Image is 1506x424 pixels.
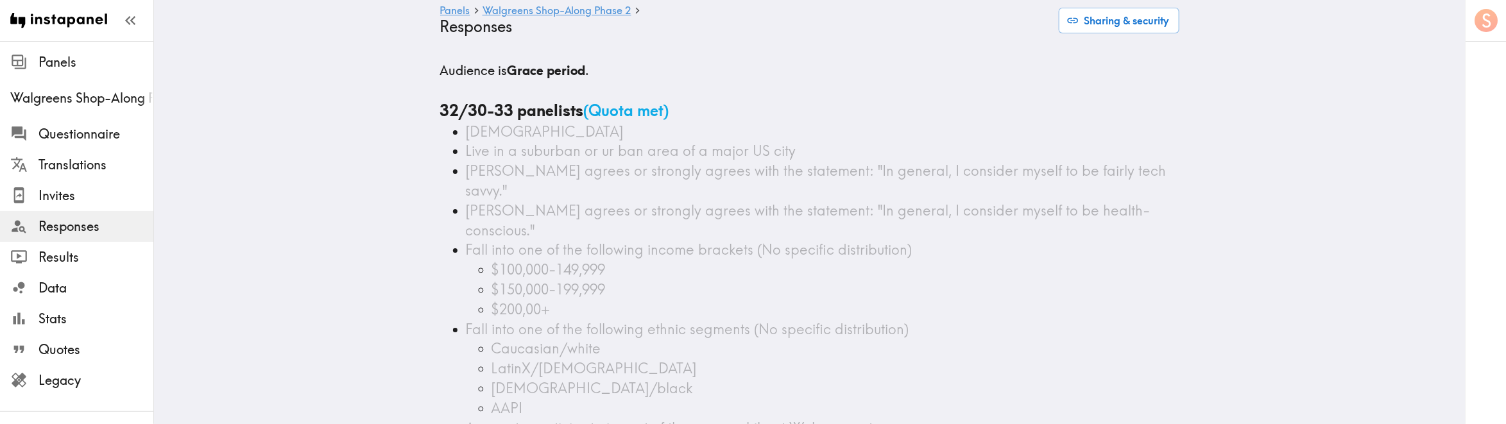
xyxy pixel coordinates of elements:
span: Stats [39,310,153,328]
h5: Audience is . [440,62,1179,80]
span: Invites [39,187,153,205]
span: [PERSON_NAME] agrees or strongly agrees with the statement: "In general, I consider myself to be ... [466,201,1151,239]
a: Panels [440,5,470,17]
span: Data [39,279,153,297]
span: [DEMOGRAPHIC_DATA] [466,123,624,140]
span: Live in a suburban or ur ban area of a major US city [466,142,796,160]
span: Results [39,248,153,266]
button: Sharing & security [1059,8,1179,33]
span: Fall into one of the following income brackets (No specific distribution) [466,241,912,259]
span: Questionnaire [39,125,153,143]
span: $150,000-199,999 [492,280,606,298]
span: Panels [39,53,153,71]
a: Walgreens Shop-Along Phase 2 [483,5,631,17]
span: S [1482,10,1492,32]
h4: Responses [440,17,1048,36]
span: Responses [39,217,153,235]
span: Quotes [39,341,153,359]
span: AAPI [492,399,523,417]
b: Grace period [508,62,586,78]
span: ( Quota met ) [584,101,669,120]
span: $100,000-149,999 [492,260,606,278]
span: [PERSON_NAME] agrees or strongly agrees with the statement: "In general, I consider myself to be ... [466,162,1167,199]
span: $200,00+ [492,300,551,318]
span: LatinX/[DEMOGRAPHIC_DATA] [492,359,697,377]
span: Fall into one of the following ethnic segments (No specific distribution) [466,320,909,338]
button: S [1473,8,1499,33]
b: 32/30-33 panelists [440,101,584,120]
span: Translations [39,156,153,174]
span: Legacy [39,371,153,389]
span: Walgreens Shop-Along Phase 2 [10,89,153,107]
span: [DEMOGRAPHIC_DATA]/black [492,379,693,397]
span: Caucasian/white [492,339,601,357]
